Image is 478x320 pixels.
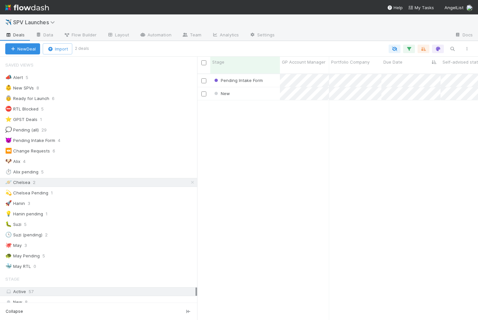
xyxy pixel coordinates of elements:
[5,115,37,124] div: GPST Deals
[24,241,34,250] span: 3
[213,77,263,84] div: Pending Intake Form
[201,78,206,83] input: Toggle Row Selected
[5,288,195,296] div: Active
[52,94,61,103] span: 6
[26,73,35,82] span: 5
[282,59,326,65] span: GP Account Manager
[46,210,54,218] span: 1
[5,179,12,185] span: 🪐
[45,231,54,239] span: 2
[33,178,42,187] span: 2
[383,59,402,65] span: Due Date
[5,31,25,38] span: Deals
[5,2,49,13] img: logo-inverted-e16ddd16eac7371096b0.svg
[5,116,12,122] span: ⭐
[5,190,12,195] span: 💫
[75,46,89,51] small: 2 deals
[213,90,230,97] div: New
[5,232,12,237] span: 🕓
[5,157,20,166] div: Alix
[449,30,478,41] a: Docs
[444,5,464,10] span: AngelList
[34,262,43,270] span: 0
[213,78,263,83] span: Pending Intake Form
[5,106,12,111] span: ⛔
[5,169,12,174] span: ⏱️
[177,30,207,41] a: Team
[5,210,43,218] div: Hanin pending
[5,189,48,197] div: Chelsea Pending
[5,211,12,216] span: 💡
[5,105,38,113] div: RTL Blocked
[13,19,58,26] span: SPV Launches
[30,30,58,41] a: Data
[102,30,134,41] a: Layout
[5,43,40,54] button: NewDeal
[5,147,50,155] div: Change Requests
[51,189,59,197] span: 1
[466,5,473,11] img: avatar_aa70801e-8de5-4477-ab9d-eb7c67de69c1.png
[5,136,55,145] div: Pending Intake Form
[5,137,12,143] span: 👿
[5,231,42,239] div: Suzi (pending)
[29,289,34,294] span: 57
[36,84,46,92] span: 8
[331,59,370,65] span: Portfolio Company
[201,91,206,96] input: Toggle Row Selected
[5,168,38,176] div: Alix pending
[41,168,50,176] span: 5
[387,4,403,11] div: Help
[23,157,32,166] span: 4
[408,5,434,10] span: My Tasks
[25,298,28,306] span: 8
[5,262,31,270] div: May RTL
[41,126,53,134] span: 29
[244,30,280,41] a: Settings
[201,60,206,65] input: Toggle All Rows Selected
[5,242,12,248] span: 🐙
[5,178,30,187] div: Chelsea
[24,220,33,229] span: 5
[43,43,72,54] button: Import
[5,200,12,206] span: 🚀
[408,4,434,11] a: My Tasks
[5,272,19,286] span: Stage
[5,84,34,92] div: New SPVs
[53,147,62,155] span: 6
[5,95,12,101] span: 👵
[5,263,12,269] span: 🐳
[5,148,12,153] span: ⏪
[5,220,21,229] div: Suzi
[5,73,23,82] div: Alert
[5,199,25,208] div: Hanin
[213,91,230,96] span: New
[5,298,22,306] span: New
[5,94,49,103] div: Ready for Launch
[5,221,12,227] span: 🐛
[5,127,12,132] span: 💭
[5,252,40,260] div: May Pending
[5,58,34,71] span: Saved Views
[6,309,23,314] span: Collapse
[5,241,22,250] div: May
[5,85,12,90] span: 👶
[207,30,244,41] a: Analytics
[5,253,12,258] span: 🐢
[40,115,49,124] span: 1
[134,30,177,41] a: Automation
[58,136,67,145] span: 4
[5,158,12,164] span: 🐶
[42,252,52,260] span: 5
[5,19,12,25] span: ✈️
[5,74,12,80] span: 📣
[64,31,97,38] span: Flow Builder
[28,199,37,208] span: 3
[58,30,102,41] a: Flow Builder
[5,126,39,134] div: Pending (all)
[212,59,224,65] span: Stage
[41,105,50,113] span: 5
